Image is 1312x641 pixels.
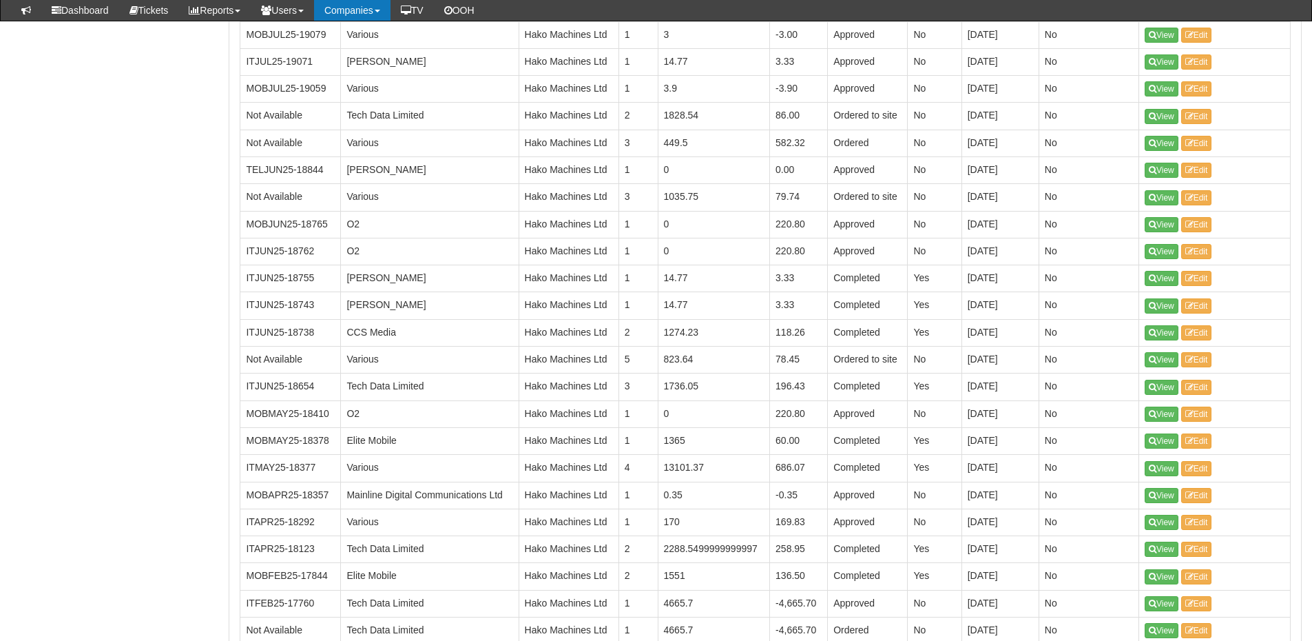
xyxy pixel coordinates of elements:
[908,76,961,103] td: No
[658,292,770,319] td: 14.77
[1145,461,1178,476] a: View
[770,130,828,156] td: 582.32
[1145,434,1178,449] a: View
[1181,515,1212,530] a: Edit
[519,347,618,374] td: Hako Machines Ltd
[828,319,908,346] td: Completed
[658,21,770,48] td: 3
[618,563,658,590] td: 2
[1181,569,1212,584] a: Edit
[240,48,341,75] td: ITJUL25-19071
[519,292,618,319] td: Hako Machines Ltd
[1145,325,1178,340] a: View
[1181,271,1212,286] a: Edit
[1145,28,1178,43] a: View
[1181,434,1212,449] a: Edit
[519,76,618,103] td: Hako Machines Ltd
[828,130,908,156] td: Ordered
[341,509,519,536] td: Various
[1181,217,1212,232] a: Edit
[618,482,658,509] td: 1
[341,455,519,482] td: Various
[519,157,618,184] td: Hako Machines Ltd
[519,374,618,400] td: Hako Machines Ltd
[1181,407,1212,422] a: Edit
[618,400,658,427] td: 1
[828,590,908,617] td: Approved
[519,319,618,346] td: Hako Machines Ltd
[908,184,961,211] td: No
[1181,136,1212,151] a: Edit
[770,103,828,130] td: 86.00
[1181,488,1212,503] a: Edit
[1181,623,1212,638] a: Edit
[1039,21,1138,48] td: No
[828,536,908,563] td: Completed
[1145,515,1178,530] a: View
[240,482,341,509] td: MOBAPR25-18357
[908,482,961,509] td: No
[618,48,658,75] td: 1
[519,238,618,265] td: Hako Machines Ltd
[1145,542,1178,557] a: View
[618,157,658,184] td: 1
[1039,590,1138,617] td: No
[908,238,961,265] td: No
[961,21,1039,48] td: [DATE]
[961,292,1039,319] td: [DATE]
[1145,54,1178,70] a: View
[1181,163,1212,178] a: Edit
[1145,569,1178,584] a: View
[618,130,658,156] td: 3
[1039,103,1138,130] td: No
[519,211,618,238] td: Hako Machines Ltd
[341,400,519,427] td: O2
[1039,347,1138,374] td: No
[519,509,618,536] td: Hako Machines Ltd
[828,238,908,265] td: Approved
[908,157,961,184] td: No
[908,590,961,617] td: No
[1181,81,1212,96] a: Edit
[1181,461,1212,476] a: Edit
[770,184,828,211] td: 79.74
[1145,596,1178,611] a: View
[828,427,908,454] td: Completed
[770,211,828,238] td: 220.80
[961,536,1039,563] td: [DATE]
[519,130,618,156] td: Hako Machines Ltd
[519,482,618,509] td: Hako Machines Ltd
[658,563,770,590] td: 1551
[240,509,341,536] td: ITAPR25-18292
[341,130,519,156] td: Various
[961,427,1039,454] td: [DATE]
[1181,380,1212,395] a: Edit
[828,76,908,103] td: Approved
[961,103,1039,130] td: [DATE]
[908,211,961,238] td: No
[961,455,1039,482] td: [DATE]
[519,400,618,427] td: Hako Machines Ltd
[1039,265,1138,292] td: No
[1181,28,1212,43] a: Edit
[1039,76,1138,103] td: No
[770,563,828,590] td: 136.50
[658,427,770,454] td: 1365
[658,265,770,292] td: 14.77
[240,374,341,400] td: ITJUN25-18654
[618,590,658,617] td: 1
[961,76,1039,103] td: [DATE]
[770,292,828,319] td: 3.33
[1181,54,1212,70] a: Edit
[770,427,828,454] td: 60.00
[908,509,961,536] td: No
[828,347,908,374] td: Ordered to site
[1039,374,1138,400] td: No
[658,211,770,238] td: 0
[961,184,1039,211] td: [DATE]
[908,48,961,75] td: No
[828,265,908,292] td: Completed
[1181,596,1212,611] a: Edit
[1039,482,1138,509] td: No
[618,536,658,563] td: 2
